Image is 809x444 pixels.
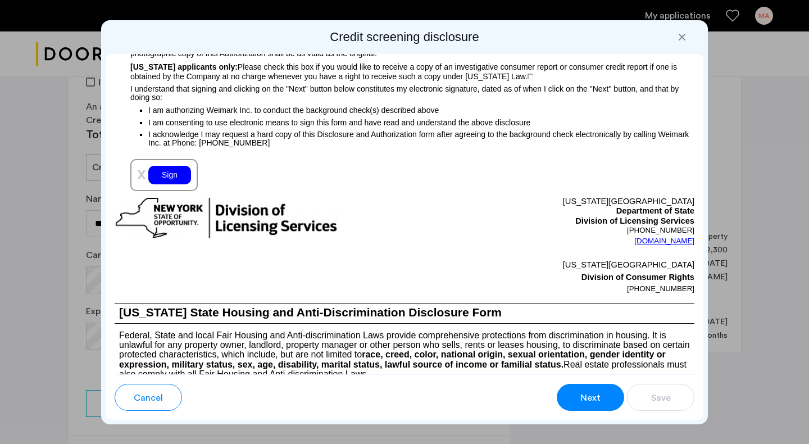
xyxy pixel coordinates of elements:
p: Please check this box if you would like to receive a copy of an investigative consumer report or ... [115,58,694,81]
p: [US_STATE][GEOGRAPHIC_DATA] [404,197,694,207]
img: 4LAxfPwtD6BVinC2vKR9tPz10Xbrctccj4YAocJUAAAAASUVORK5CYIIA [528,74,533,79]
span: x [137,165,146,183]
p: [US_STATE][GEOGRAPHIC_DATA] [404,259,694,271]
span: Save [651,391,671,405]
p: [PHONE_NUMBER] [404,226,694,235]
p: Federal, State and local Fair Housing and Anti-discrimination Laws provide comprehensive protecti... [115,324,694,379]
span: [US_STATE] applicants only: [130,62,238,71]
p: I am authorizing Weimark Inc. to conduct the background check(s) described above [148,102,694,116]
span: Next [580,391,601,405]
h2: Credit screening disclosure [106,29,703,45]
span: Cancel [134,391,163,405]
h1: [US_STATE] State Housing and Anti-Discrimination Disclosure Form [115,303,694,323]
p: Division of Consumer Rights [404,271,694,283]
b: race, creed, color, national origin, sexual orientation, gender identity or expression, military ... [119,350,666,369]
button: button [115,384,182,411]
p: I understand that signing and clicking on the "Next" button below constitutes my electronic signa... [115,81,694,102]
button: button [557,384,624,411]
p: I acknowledge I may request a hard copy of this Disclosure and Authorization form after agreeing ... [148,130,694,148]
a: [DOMAIN_NAME] [634,235,694,247]
div: Sign [148,166,191,184]
p: I am consenting to use electronic means to sign this form and have read and understand the above ... [148,116,694,129]
p: Division of Licensing Services [404,216,694,226]
p: [PHONE_NUMBER] [404,283,694,295]
p: Department of State [404,206,694,216]
img: new-york-logo.png [115,197,338,240]
button: button [627,384,694,411]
